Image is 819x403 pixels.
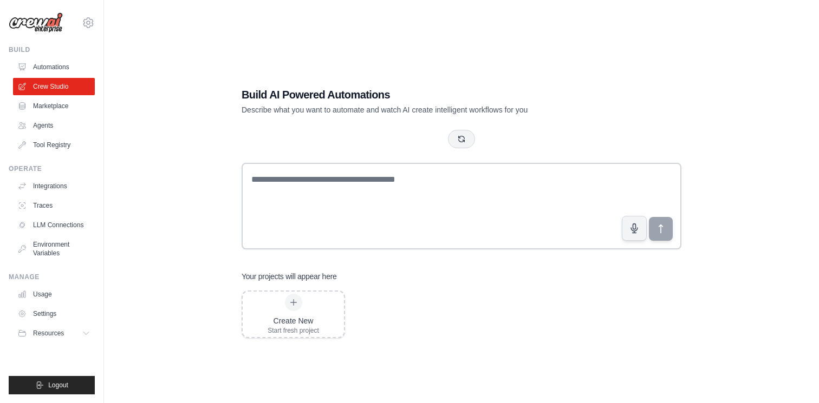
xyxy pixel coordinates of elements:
[242,104,606,115] p: Describe what you want to automate and watch AI create intelligent workflows for you
[13,216,95,234] a: LLM Connections
[13,177,95,195] a: Integrations
[13,58,95,76] a: Automations
[13,286,95,303] a: Usage
[448,130,475,148] button: Get new suggestions
[242,271,337,282] h3: Your projects will appear here
[13,117,95,134] a: Agents
[13,236,95,262] a: Environment Variables
[13,305,95,322] a: Settings
[268,315,319,326] div: Create New
[9,12,63,33] img: Logo
[9,45,95,54] div: Build
[13,197,95,214] a: Traces
[48,381,68,389] span: Logout
[13,97,95,115] a: Marketplace
[13,136,95,154] a: Tool Registry
[9,164,95,173] div: Operate
[242,87,606,102] h1: Build AI Powered Automations
[622,216,647,241] button: Click to speak your automation idea
[13,78,95,95] a: Crew Studio
[9,273,95,281] div: Manage
[268,326,319,335] div: Start fresh project
[9,376,95,394] button: Logout
[33,329,64,338] span: Resources
[13,325,95,342] button: Resources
